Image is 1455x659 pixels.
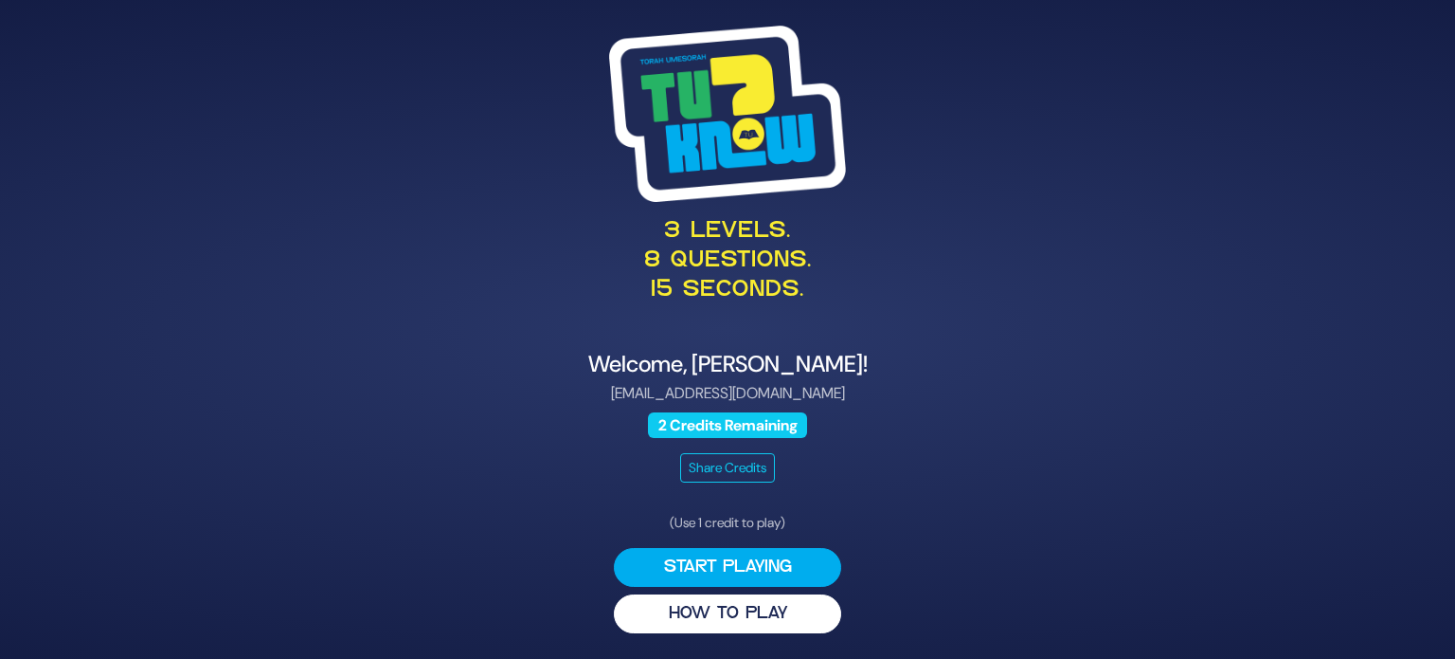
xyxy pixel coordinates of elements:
[614,595,841,633] button: HOW TO PLAY
[609,26,846,202] img: Tournament Logo
[614,513,841,533] p: (Use 1 credit to play)
[265,217,1190,306] p: 3 levels. 8 questions. 15 seconds.
[614,548,841,587] button: Start Playing
[648,412,807,438] span: 2 Credits Remaining
[265,382,1190,405] p: [EMAIL_ADDRESS][DOMAIN_NAME]
[680,453,775,483] button: Share Credits
[265,351,1190,378] h4: Welcome, [PERSON_NAME]!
